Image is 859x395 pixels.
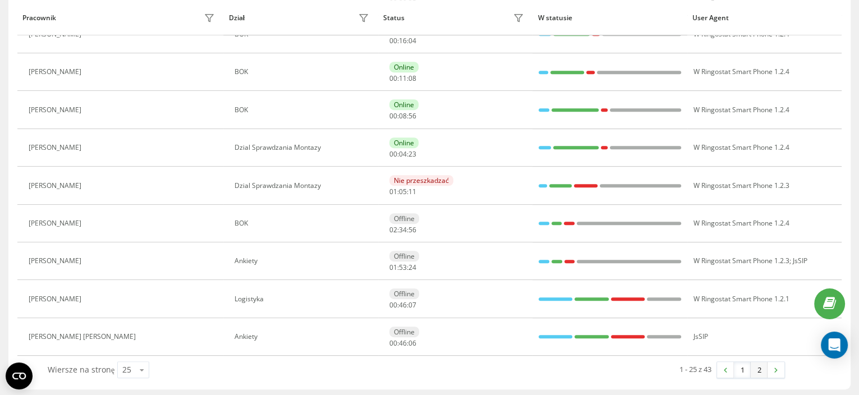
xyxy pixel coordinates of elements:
[22,14,56,22] div: Pracownik
[389,301,416,309] div: : :
[408,225,416,235] span: 56
[235,30,371,38] div: BOK
[389,75,416,82] div: : :
[399,263,407,272] span: 53
[29,68,84,76] div: [PERSON_NAME]
[389,188,416,196] div: : :
[734,362,751,378] a: 1
[389,137,419,148] div: Online
[399,74,407,83] span: 11
[235,333,371,341] div: Ankiety
[389,251,419,261] div: Offline
[389,150,416,158] div: : :
[408,300,416,310] span: 07
[399,338,407,348] span: 46
[389,339,416,347] div: : :
[408,338,416,348] span: 06
[48,364,114,375] span: Wiersze na stronę
[389,74,397,83] span: 00
[389,111,397,121] span: 00
[235,144,371,151] div: Dzial Sprawdzania Montazy
[122,364,131,375] div: 25
[389,263,397,272] span: 01
[29,219,84,227] div: [PERSON_NAME]
[389,264,416,272] div: : :
[408,36,416,45] span: 04
[408,187,416,196] span: 11
[389,36,397,45] span: 00
[693,294,789,304] span: W Ringostat Smart Phone 1.2.1
[408,263,416,272] span: 24
[235,257,371,265] div: Ankiety
[235,68,371,76] div: BOK
[29,182,84,190] div: [PERSON_NAME]
[693,181,789,190] span: W Ringostat Smart Phone 1.2.3
[399,149,407,159] span: 04
[389,37,416,45] div: : :
[399,111,407,121] span: 08
[389,225,397,235] span: 02
[389,288,419,299] div: Offline
[389,62,419,72] div: Online
[693,332,708,341] span: JsSIP
[793,256,807,265] span: JsSIP
[399,36,407,45] span: 16
[693,105,789,114] span: W Ringostat Smart Phone 1.2.4
[29,144,84,151] div: [PERSON_NAME]
[389,112,416,120] div: : :
[389,149,397,159] span: 00
[693,67,789,76] span: W Ringostat Smart Phone 1.2.4
[229,14,245,22] div: Dział
[399,225,407,235] span: 34
[235,106,371,114] div: BOK
[679,364,711,375] div: 1 - 25 z 43
[389,175,453,186] div: Nie przeszkadzać
[399,187,407,196] span: 05
[235,182,371,190] div: Dzial Sprawdzania Montazy
[408,111,416,121] span: 56
[408,149,416,159] span: 23
[751,362,768,378] a: 2
[29,333,139,341] div: [PERSON_NAME] [PERSON_NAME]
[692,14,837,22] div: User Agent
[389,327,419,337] div: Offline
[235,219,371,227] div: BOK
[693,218,789,228] span: W Ringostat Smart Phone 1.2.4
[389,187,397,196] span: 01
[235,295,371,303] div: Logistyka
[538,14,682,22] div: W statusie
[29,106,84,114] div: [PERSON_NAME]
[29,257,84,265] div: [PERSON_NAME]
[399,300,407,310] span: 46
[389,213,419,224] div: Offline
[693,256,789,265] span: W Ringostat Smart Phone 1.2.3
[389,99,419,110] div: Online
[29,30,84,38] div: [PERSON_NAME]
[389,226,416,234] div: : :
[693,143,789,152] span: W Ringostat Smart Phone 1.2.4
[383,14,405,22] div: Status
[389,300,397,310] span: 00
[389,338,397,348] span: 00
[408,74,416,83] span: 08
[29,295,84,303] div: [PERSON_NAME]
[821,332,848,359] div: Open Intercom Messenger
[6,362,33,389] button: Open CMP widget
